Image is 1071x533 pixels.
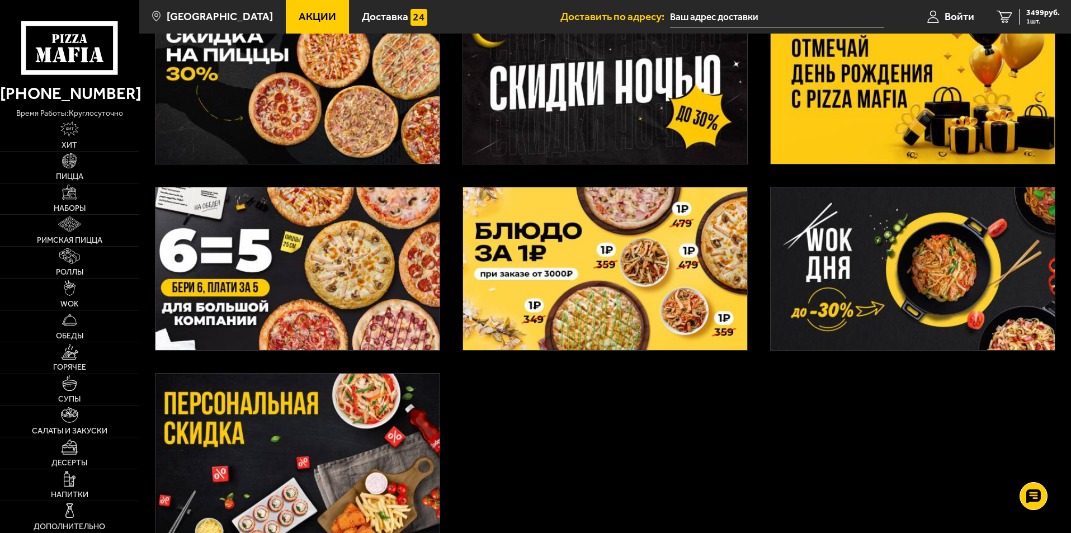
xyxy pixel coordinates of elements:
span: Римская пицца [37,237,102,244]
span: Дополнительно [34,523,105,531]
input: Ваш адрес доставки [670,7,884,27]
span: WOK [60,300,79,308]
img: 15daf4d41897b9f0e9f617042186c801.svg [411,9,427,26]
span: Наборы [54,205,86,213]
span: Доставить по адресу: [560,11,670,22]
span: 1 шт. [1026,18,1060,25]
span: Десерты [51,459,87,467]
span: Супы [58,395,81,403]
span: Роллы [56,268,83,276]
span: [GEOGRAPHIC_DATA] [167,11,273,22]
span: Доставка [362,11,408,22]
span: 3499 руб. [1026,9,1060,17]
span: Обеды [56,332,83,340]
span: Хит [62,141,77,149]
span: Горячее [53,364,86,371]
span: Войти [945,11,974,22]
span: Напитки [51,491,88,499]
span: Пицца [56,173,83,181]
span: Салаты и закуски [32,427,107,435]
span: Акции [299,11,336,22]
